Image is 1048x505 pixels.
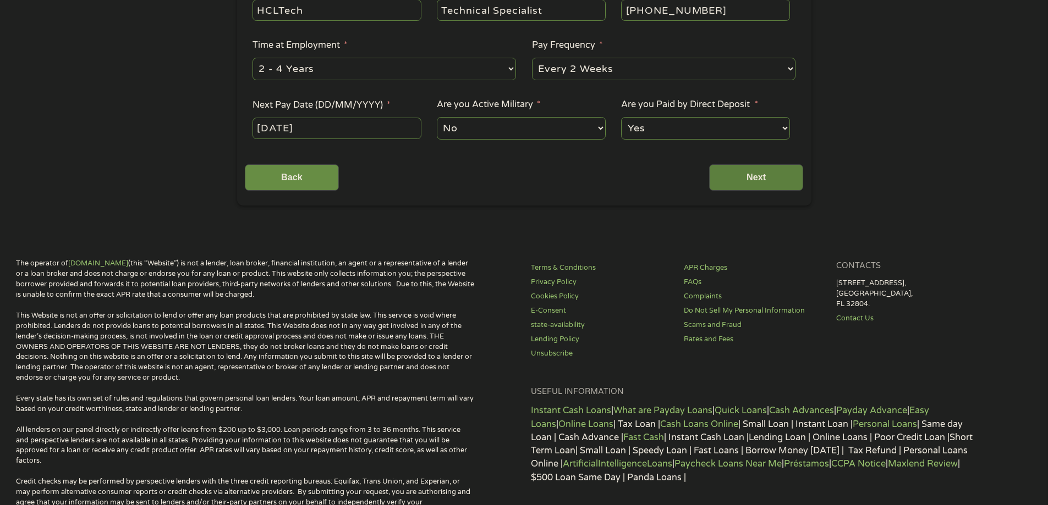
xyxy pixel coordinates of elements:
a: [DOMAIN_NAME] [68,259,128,268]
p: The operator of (this “Website”) is not a lender, loan broker, financial institution, an agent or... [16,258,475,300]
a: Paycheck Loans Near Me [674,458,782,469]
a: Easy Loans [531,405,929,429]
a: CCPA Notice [831,458,886,469]
a: Online Loans [558,419,613,430]
label: Time at Employment [253,40,348,51]
a: Contact Us [836,313,976,324]
a: Loans [647,458,672,469]
a: Terms & Conditions [531,263,671,273]
p: | | | | | | | Tax Loan | | Small Loan | Instant Loan | | Same day Loan | Cash Advance | | Instant... [531,404,976,484]
a: Do Not Sell My Personal Information [684,306,824,316]
p: Every state has its own set of rules and regulations that govern personal loan lenders. Your loan... [16,393,475,414]
p: All lenders on our panel directly or indirectly offer loans from $200 up to $3,000. Loan periods ... [16,425,475,467]
a: Unsubscribe [531,348,671,359]
label: Are you Active Military [437,99,541,110]
label: Pay Frequency [532,40,603,51]
a: Cookies Policy [531,291,671,302]
a: Lending Policy [531,334,671,345]
input: Next [709,164,803,191]
a: Privacy Policy [531,277,671,287]
a: Préstamos [784,458,829,469]
a: Rates and Fees [684,334,824,345]
input: Use the arrow keys to pick a date [253,118,421,138]
a: Artificial [563,458,598,469]
label: Next Pay Date (DD/MM/YYYY) [253,99,391,111]
a: APR Charges [684,263,824,273]
a: Complaints [684,291,824,302]
a: Scams and Fraud [684,320,824,330]
input: Back [245,164,339,191]
a: state-availability [531,320,671,330]
a: Cash Loans Online [660,419,738,430]
a: Maxlend Review [888,458,958,469]
h4: Useful Information [531,387,976,397]
h4: Contacts [836,261,976,271]
a: Payday Advance [836,405,907,416]
p: [STREET_ADDRESS], [GEOGRAPHIC_DATA], FL 32804. [836,278,976,309]
a: What are Payday Loans [613,405,712,416]
a: E-Consent [531,306,671,316]
a: Fast Cash [623,432,664,443]
a: Instant Cash Loans [531,405,611,416]
p: This Website is not an offer or solicitation to lend or offer any loan products that are prohibit... [16,310,475,383]
a: Cash Advances [769,405,834,416]
label: Are you Paid by Direct Deposit [621,99,758,110]
a: FAQs [684,277,824,287]
a: Quick Loans [715,405,767,416]
a: Personal Loans [853,419,917,430]
a: Intelligence [598,458,647,469]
